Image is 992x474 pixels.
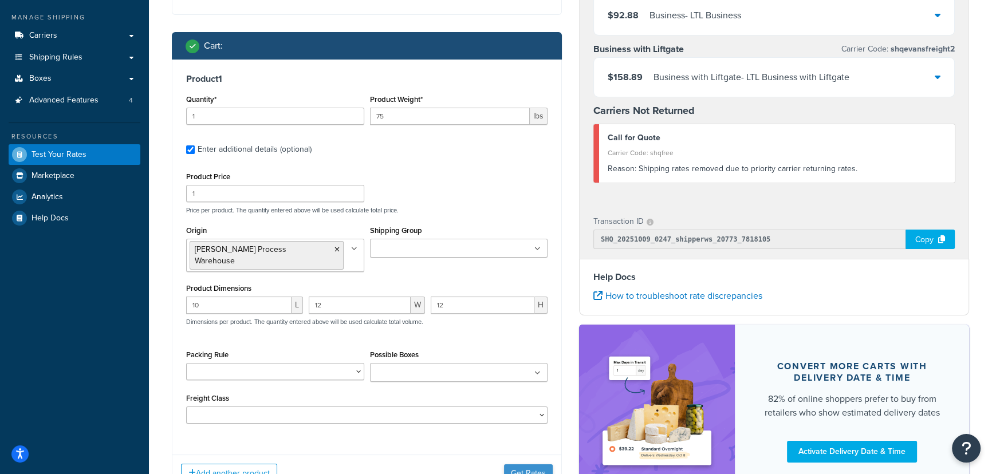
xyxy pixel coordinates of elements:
[787,441,917,463] a: Activate Delivery Date & Time
[593,289,762,302] a: How to troubleshoot rate discrepancies
[9,132,140,141] div: Resources
[9,68,140,89] a: Boxes
[9,144,140,165] a: Test Your Rates
[186,95,216,104] label: Quantity*
[29,31,57,41] span: Carriers
[888,43,955,55] span: shqevansfreight2
[370,108,530,125] input: 0.00
[9,47,140,68] a: Shipping Rules
[411,297,425,314] span: W
[593,270,955,284] h4: Help Docs
[29,74,52,84] span: Boxes
[32,214,69,223] span: Help Docs
[9,90,140,111] li: Advanced Features
[593,44,684,55] h3: Business with Liftgate
[9,165,140,186] a: Marketplace
[841,41,955,57] p: Carrier Code:
[370,350,419,359] label: Possible Boxes
[608,145,946,161] div: Carrier Code: shqfree
[762,392,942,420] div: 82% of online shoppers prefer to buy from retailers who show estimated delivery dates
[129,96,133,105] span: 4
[29,96,99,105] span: Advanced Features
[649,7,741,23] div: Business - LTL Business
[29,53,82,62] span: Shipping Rules
[608,130,946,146] div: Call for Quote
[186,73,548,85] h3: Product 1
[195,243,286,267] span: [PERSON_NAME] Process Warehouse
[9,208,140,228] a: Help Docs
[186,226,207,235] label: Origin
[183,318,423,326] p: Dimensions per product. The quantity entered above will be used calculate total volume.
[9,25,140,46] a: Carriers
[292,297,303,314] span: L
[608,70,643,84] span: $158.89
[762,361,942,384] div: Convert more carts with delivery date & time
[186,108,364,125] input: 0
[186,284,251,293] label: Product Dimensions
[370,226,422,235] label: Shipping Group
[370,95,423,104] label: Product Weight*
[608,161,946,177] div: Shipping rates removed due to priority carrier returning rates.
[534,297,548,314] span: H
[593,103,695,118] strong: Carriers Not Returned
[608,163,636,175] span: Reason:
[9,187,140,207] a: Analytics
[530,108,548,125] span: lbs
[593,214,644,230] p: Transaction ID
[204,41,223,51] h2: Cart :
[186,394,229,402] label: Freight Class
[32,150,86,160] span: Test Your Rates
[32,192,63,202] span: Analytics
[906,230,955,249] div: Copy
[654,69,849,85] div: Business with Liftgate - LTL Business with Liftgate
[198,141,312,157] div: Enter additional details (optional)
[186,172,230,181] label: Product Price
[186,350,229,359] label: Packing Rule
[952,434,981,463] button: Open Resource Center
[9,13,140,22] div: Manage Shipping
[183,206,550,214] p: Price per product. The quantity entered above will be used calculate total price.
[608,9,639,22] span: $92.88
[32,171,74,181] span: Marketplace
[9,90,140,111] a: Advanced Features4
[186,145,195,154] input: Enter additional details (optional)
